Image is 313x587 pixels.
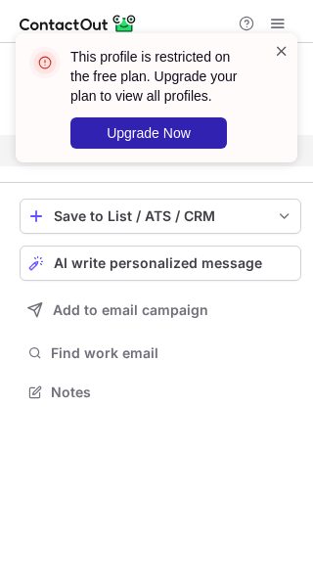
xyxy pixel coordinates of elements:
button: Add to email campaign [20,293,301,328]
button: AI write personalized message [20,246,301,281]
span: Find work email [51,344,293,362]
span: Notes [51,384,293,401]
div: Save to List / ATS / CRM [54,208,267,224]
button: Find work email [20,339,301,367]
span: Upgrade Now [107,125,191,141]
img: ContactOut v5.3.10 [20,12,137,35]
span: Add to email campaign [53,302,208,318]
button: save-profile-one-click [20,199,301,234]
img: error [29,47,61,78]
button: Notes [20,379,301,406]
span: AI write personalized message [54,255,262,271]
header: This profile is restricted on the free plan. Upgrade your plan to view all profiles. [70,47,250,106]
button: Upgrade Now [70,117,227,149]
